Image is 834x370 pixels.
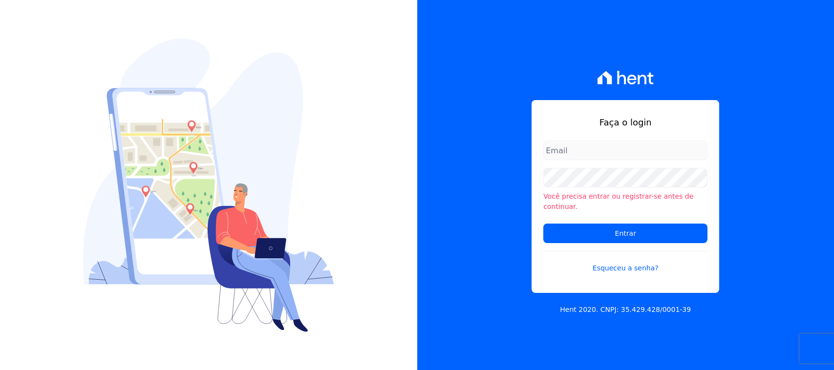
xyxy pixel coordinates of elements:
[83,39,334,332] img: Login
[543,116,707,129] h1: Faça o login
[543,141,707,160] input: Email
[560,305,691,315] p: Hent 2020. CNPJ: 35.429.428/0001-39
[543,191,707,212] li: Você precisa entrar ou registrar-se antes de continuar.
[543,251,707,273] a: Esqueceu a senha?
[543,224,707,243] input: Entrar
